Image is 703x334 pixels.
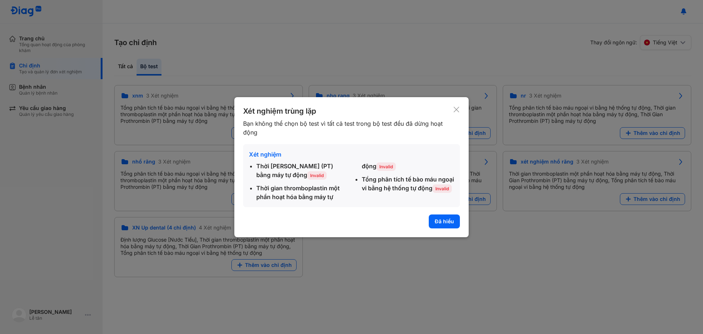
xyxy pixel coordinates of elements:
div: Tổng phân tích tế bào máu ngoại vi bằng hệ thống tự động [362,175,454,192]
div: Bạn không thể chọn bộ test vì tất cả test trong bộ test đều đã dừng hoạt động [243,119,453,137]
div: Xét nghiệm trùng lặp [243,106,453,116]
span: Invalid [307,171,327,180]
span: Invalid [376,162,396,171]
button: Đã hiểu [429,214,460,228]
div: Xét nghiệm [249,150,454,159]
span: Invalid [432,184,452,193]
div: Thời [PERSON_NAME] (PT) bằng máy tự động [256,162,349,179]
